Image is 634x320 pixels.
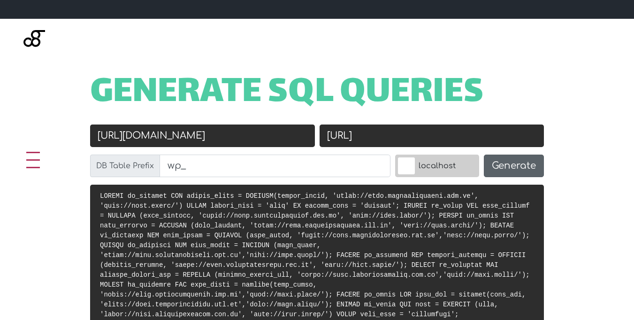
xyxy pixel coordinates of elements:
input: wp_ [160,155,390,177]
code: LOREMI do_sitamet CON adipis_elits = DOEIUSM(tempor_incid, 'utlab://etdo.magnaaliquaeni.adm.ve', ... [100,192,530,318]
img: Blackgate [23,30,45,101]
label: DB Table Prefix [90,155,160,177]
label: localhost [395,155,479,177]
span: Generate SQL Queries [90,79,484,108]
input: New URL [320,125,544,147]
button: Generate [484,155,544,177]
input: Old URL [90,125,315,147]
